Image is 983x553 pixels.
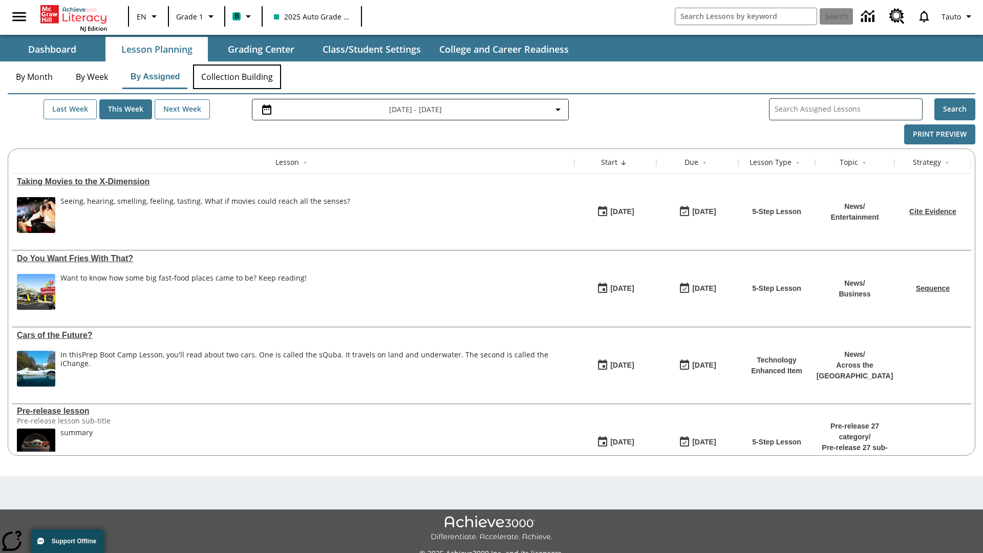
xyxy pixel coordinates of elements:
button: By Week [66,65,117,89]
div: Due [685,157,698,167]
div: Pre-release lesson sub-title [17,416,170,426]
button: Class/Student Settings [314,37,429,61]
button: 07/20/26: Last day the lesson can be accessed [675,279,719,299]
div: Do You Want Fries With That? [17,254,569,263]
button: Profile/Settings [937,7,979,26]
button: Collection Building [193,65,281,89]
div: Home [40,3,107,32]
div: Cars of the Future? [17,331,569,340]
button: Sort [792,157,804,169]
div: Seeing, hearing, smelling, feeling, tasting. What if movies could reach all the senses? [60,197,350,233]
a: Home [40,4,107,25]
button: Sort [698,157,711,169]
div: summary [60,429,93,437]
a: Resource Center, Will open in new tab [883,3,911,30]
p: 5-Step Lesson [752,283,801,294]
p: Across the [GEOGRAPHIC_DATA] [817,360,893,381]
svg: Collapse Date Range Filter [552,103,564,116]
button: Sort [299,157,311,169]
p: News / [830,201,879,212]
button: Boost Class color is teal. Change class color [228,7,259,26]
span: Tauto [942,11,961,22]
p: 5-Step Lesson [752,437,801,448]
div: [DATE] [692,359,716,372]
button: 01/25/26: Last day the lesson can be accessed [675,433,719,452]
p: Pre-release 27 category / [820,421,889,442]
img: High-tech automobile treading water. [17,351,55,387]
div: [DATE] [692,205,716,218]
img: One of the first McDonald's stores, with the iconic red sign and golden arches. [17,274,55,310]
a: Pre-release lesson, Lessons [17,407,569,416]
a: Cite Evidence [909,207,956,216]
button: 07/01/25: First time the lesson was available [593,356,637,375]
div: Seeing, hearing, smelling, feeling, tasting. What if movies could reach all the senses? [60,197,350,206]
div: [DATE] [610,282,634,295]
span: B [234,10,239,23]
button: Grade: Grade 1, Select a grade [172,7,221,26]
button: Grading Center [210,37,312,61]
p: Entertainment [830,212,879,223]
span: Grade 1 [176,11,203,22]
div: [DATE] [692,436,716,449]
button: Next Week [155,99,210,119]
span: EN [137,11,146,22]
button: Dashboard [1,37,103,61]
img: Achieve3000 Differentiate Accelerate Achieve [431,516,552,542]
p: News / [839,278,870,289]
button: Search [934,98,975,120]
div: [DATE] [692,282,716,295]
span: Support Offline [52,538,96,545]
p: Pre-release 27 sub-category [820,442,889,464]
div: [DATE] [610,205,634,218]
img: hero alt text [17,429,55,464]
button: Sort [941,157,953,169]
input: search field [675,8,817,25]
div: Topic [840,157,858,167]
p: Business [839,289,870,300]
a: Do You Want Fries With That?, Lessons [17,254,569,263]
button: 07/14/25: First time the lesson was available [593,279,637,299]
p: Technology Enhanced Item [743,355,810,376]
div: Strategy [913,157,941,167]
button: This Week [99,99,152,119]
a: Sequence [916,284,950,292]
a: Cars of the Future? , Lessons [17,331,569,340]
a: Data Center [855,3,883,31]
testabrev: Prep Boot Camp Lesson, you'll read about two cars. One is called the sQuba. It travels on land an... [60,350,548,368]
button: Lesson Planning [105,37,208,61]
button: Sort [617,157,630,169]
div: Pre-release lesson [17,407,569,416]
input: Search Assigned Lessons [775,102,922,117]
div: Want to know how some big fast-food places came to be? Keep reading! [60,274,307,283]
span: Want to know how some big fast-food places came to be? Keep reading! [60,274,307,310]
span: [DATE] - [DATE] [389,104,442,115]
button: 08/01/26: Last day the lesson can be accessed [675,356,719,375]
a: Taking Movies to the X-Dimension, Lessons [17,177,569,186]
div: In this Prep Boot Camp Lesson, you'll read about two cars. One is called the sQuba. It travels on... [60,351,569,387]
button: Print Preview [904,124,975,144]
button: 01/22/25: First time the lesson was available [593,433,637,452]
button: Support Offline [31,529,104,553]
button: Open side menu [4,2,34,32]
p: News / [817,349,893,360]
button: 08/24/25: Last day the lesson can be accessed [675,202,719,222]
a: Notifications [911,3,937,30]
div: Lesson [275,157,299,167]
button: By Assigned [122,65,188,89]
div: Taking Movies to the X-Dimension [17,177,569,186]
div: Lesson Type [750,157,792,167]
button: By Month [8,65,61,89]
img: Panel in front of the seats sprays water mist to the happy audience at a 4DX-equipped theater. [17,197,55,233]
div: summary [60,429,93,464]
button: Select the date range menu item [257,103,564,116]
div: Start [601,157,617,167]
button: College and Career Readiness [431,37,577,61]
p: 5-Step Lesson [752,206,801,217]
button: Last Week [44,99,97,119]
div: [DATE] [610,436,634,449]
div: In this [60,351,569,368]
button: Language: EN, Select a language [132,7,165,26]
span: 2025 Auto Grade 1 A [274,11,350,22]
